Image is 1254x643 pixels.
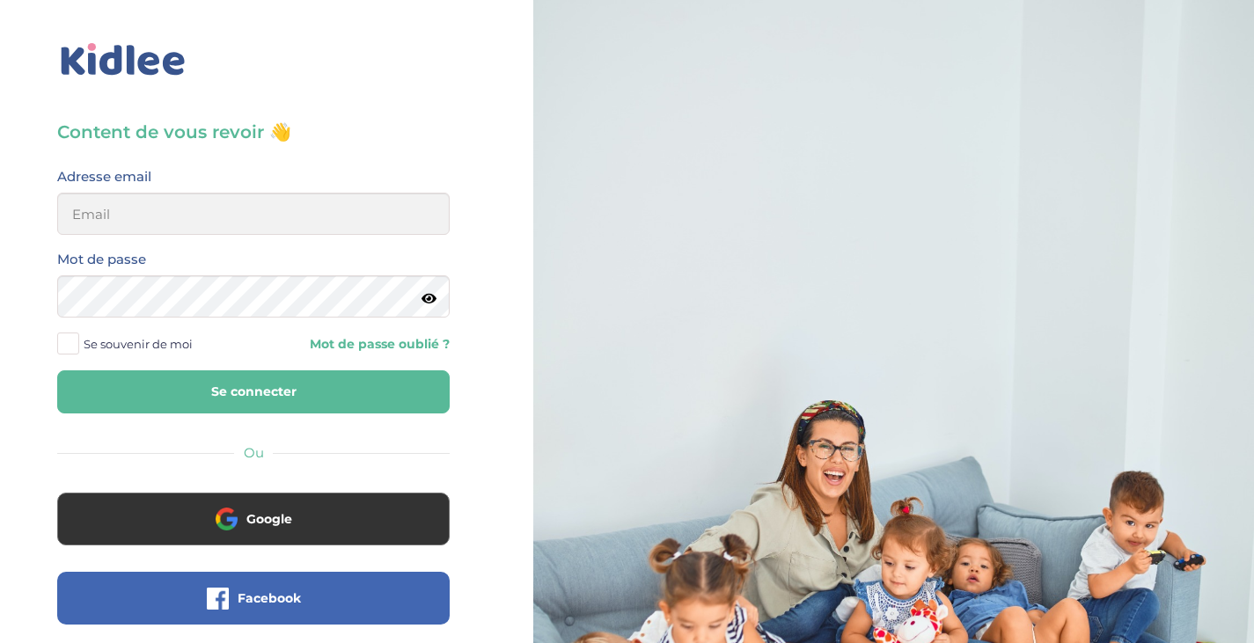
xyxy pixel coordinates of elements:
a: Google [57,522,450,539]
span: Facebook [238,589,301,607]
label: Adresse email [57,165,151,188]
img: facebook.png [207,588,229,610]
input: Email [57,193,450,235]
button: Se connecter [57,370,450,413]
a: Facebook [57,602,450,618]
span: Se souvenir de moi [84,332,193,355]
span: Google [246,510,292,528]
img: google.png [216,508,238,530]
span: Ou [244,444,264,461]
button: Facebook [57,572,450,625]
a: Mot de passe oublié ? [267,336,450,353]
label: Mot de passe [57,248,146,271]
h3: Content de vous revoir 👋 [57,120,450,144]
button: Google [57,493,450,545]
img: logo_kidlee_bleu [57,40,189,80]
